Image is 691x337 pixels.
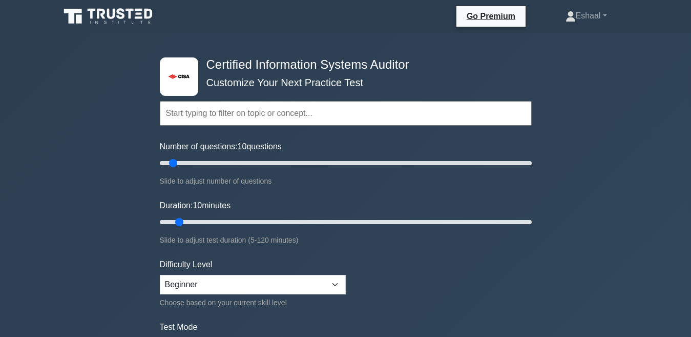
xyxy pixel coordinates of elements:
[460,10,521,23] a: Go Premium
[160,141,282,153] label: Number of questions: questions
[160,321,532,333] label: Test Mode
[160,175,532,187] div: Slide to adjust number of questions
[160,234,532,246] div: Slide to adjust test duration (5-120 minutes)
[160,200,231,212] label: Duration: minutes
[541,6,632,26] a: Eshaal
[238,142,247,151] span: 10
[202,57,481,72] h4: Certified Information Systems Auditor
[160,296,346,309] div: Choose based on your current skill level
[160,101,532,126] input: Start typing to filter on topic or concept...
[193,201,202,210] span: 10
[160,259,213,271] label: Difficulty Level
